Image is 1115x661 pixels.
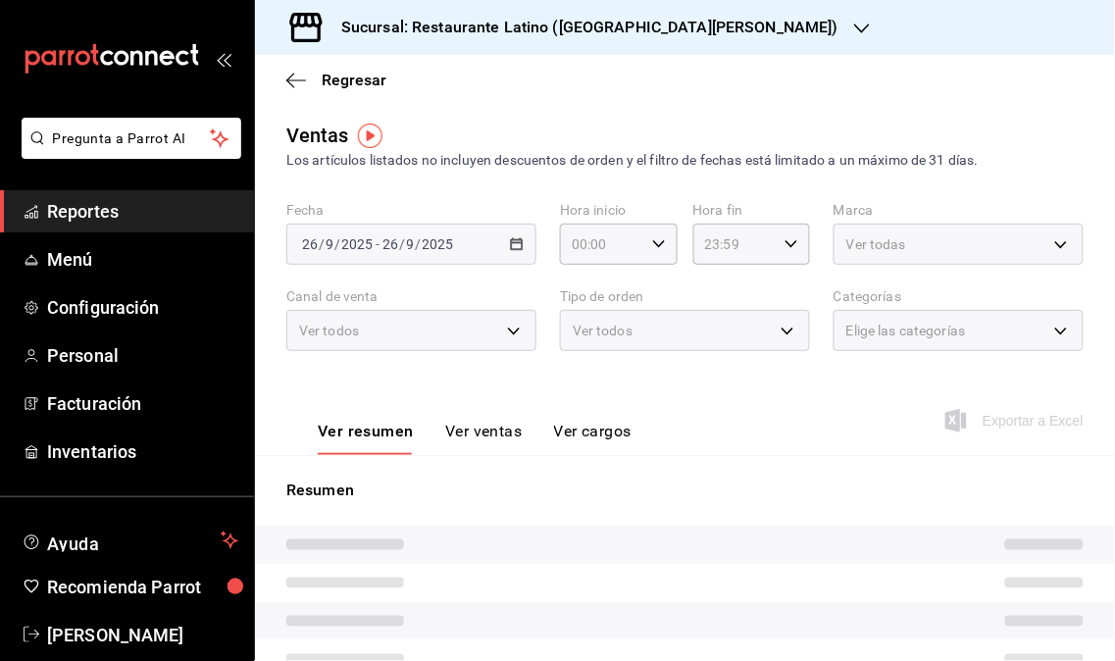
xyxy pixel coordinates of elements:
span: Personal [47,342,238,369]
button: Ver ventas [445,422,523,455]
input: -- [325,236,334,252]
span: Ver todas [846,234,906,254]
label: Hora fin [693,204,811,218]
span: Ayuda [47,529,213,552]
span: [PERSON_NAME] [47,622,238,648]
input: ---- [340,236,374,252]
span: - [376,236,380,252]
label: Canal de venta [286,290,536,304]
button: open_drawer_menu [216,51,231,67]
input: ---- [422,236,455,252]
span: / [334,236,340,252]
label: Fecha [286,204,536,218]
span: Regresar [322,71,386,89]
p: Resumen [286,479,1084,502]
span: / [319,236,325,252]
span: / [399,236,405,252]
a: Pregunta a Parrot AI [14,142,241,163]
button: Regresar [286,71,386,89]
span: Facturación [47,390,238,417]
input: -- [381,236,399,252]
span: / [416,236,422,252]
input: -- [301,236,319,252]
div: navigation tabs [318,422,632,455]
span: Inventarios [47,438,238,465]
input: -- [406,236,416,252]
span: Elige las categorías [846,321,966,340]
span: Recomienda Parrot [47,574,238,600]
button: Ver cargos [554,422,633,455]
label: Tipo de orden [560,290,810,304]
div: Ventas [286,121,349,150]
label: Hora inicio [560,204,678,218]
span: Pregunta a Parrot AI [53,128,211,149]
label: Marca [834,204,1084,218]
span: Reportes [47,198,238,225]
button: Ver resumen [318,422,414,455]
img: Tooltip marker [358,124,382,148]
label: Categorías [834,290,1084,304]
h3: Sucursal: Restaurante Latino ([GEOGRAPHIC_DATA][PERSON_NAME]) [326,16,838,39]
span: Configuración [47,294,238,321]
button: Pregunta a Parrot AI [22,118,241,159]
span: Ver todos [573,321,633,340]
span: Ver todos [299,321,359,340]
span: Menú [47,246,238,273]
div: Los artículos listados no incluyen descuentos de orden y el filtro de fechas está limitado a un m... [286,150,1084,171]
